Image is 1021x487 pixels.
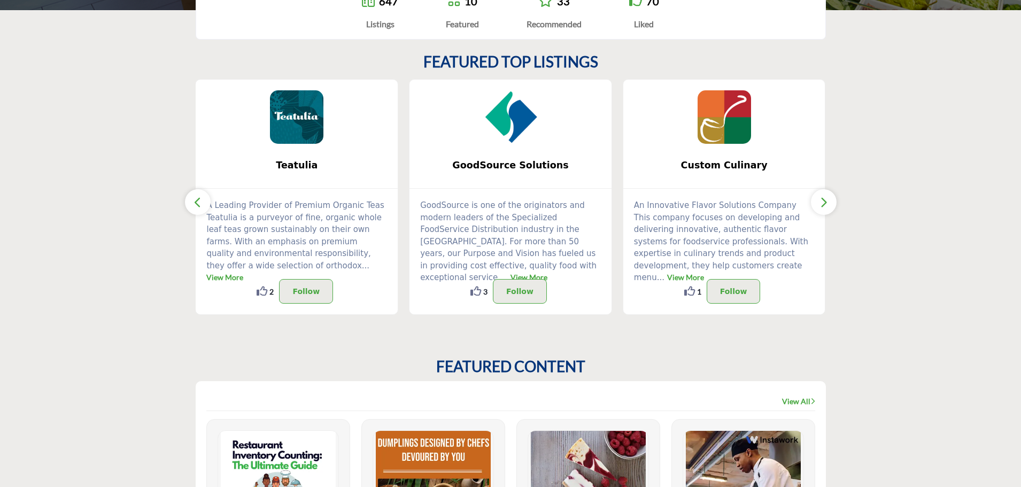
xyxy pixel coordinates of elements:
[292,285,320,298] p: Follow
[782,396,815,407] a: View All
[270,90,323,144] img: Teatulia
[420,199,601,284] p: GoodSource is one of the originators and modern leaders of the Specialized FoodService Distributi...
[196,151,398,180] a: Teatulia
[527,18,582,30] div: Recommended
[623,151,825,180] a: Custom Culinary
[212,158,382,172] span: Teatulia
[697,286,701,297] span: 1
[639,151,809,180] b: Custom Culinary
[426,158,595,172] span: GoodSource Solutions
[206,199,387,284] p: A Leading Provider of Premium Organic Teas Teatulia is a purveyor of fine, organic whole leaf tea...
[446,18,479,30] div: Featured
[212,151,382,180] b: Teatulia
[493,279,547,304] button: Follow
[423,53,598,71] h2: FEATURED TOP LISTINGS
[639,158,809,172] span: Custom Culinary
[279,279,333,304] button: Follow
[698,90,751,144] img: Custom Culinary
[484,90,537,144] img: GoodSource Solutions
[362,18,398,30] div: Listings
[720,285,747,298] p: Follow
[426,151,595,180] b: GoodSource Solutions
[500,273,508,282] span: ...
[657,273,664,282] span: ...
[483,286,488,297] span: 3
[629,18,659,30] div: Liked
[436,358,585,376] h2: FEATURED CONTENT
[409,151,612,180] a: GoodSource Solutions
[511,273,547,282] a: View More
[362,261,369,270] span: ...
[634,199,815,284] p: An Innovative Flavor Solutions Company This company focuses on developing and delivering innovati...
[206,273,243,282] a: View More
[707,279,761,304] button: Follow
[269,286,274,297] span: 2
[506,285,533,298] p: Follow
[667,273,704,282] a: View More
